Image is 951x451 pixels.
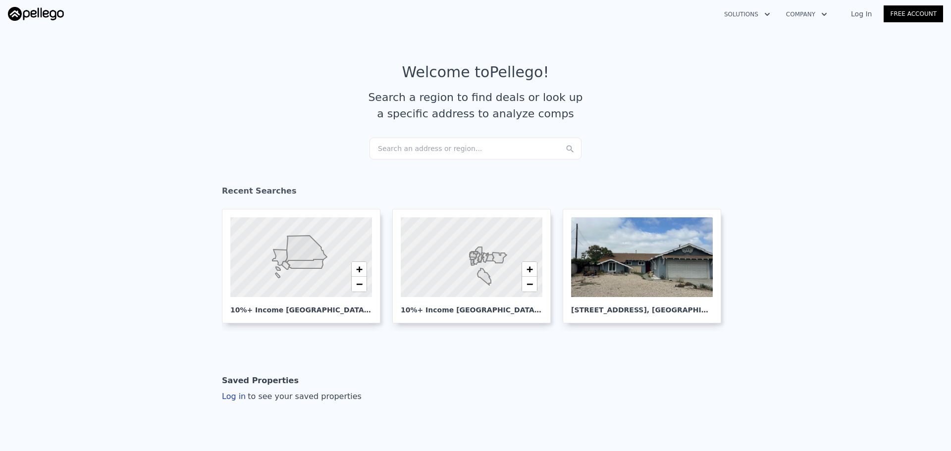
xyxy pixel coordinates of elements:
div: [STREET_ADDRESS] , [GEOGRAPHIC_DATA] [571,297,713,315]
a: 10%+ Income [GEOGRAPHIC_DATA] $100K-$700K [222,209,388,323]
span: to see your saved properties [246,392,362,401]
span: − [527,278,533,290]
a: Log In [839,9,884,19]
a: Zoom in [522,262,537,277]
img: Pellego [8,7,64,21]
div: Saved Properties [222,371,299,391]
button: Solutions [716,5,778,23]
a: Zoom out [522,277,537,292]
div: Recent Searches [222,177,729,209]
a: Zoom in [352,262,367,277]
div: Search a region to find deals or look up a specific address to analyze comps [365,89,586,122]
span: − [356,278,363,290]
a: Free Account [884,5,943,22]
a: Zoom out [352,277,367,292]
div: 10%+ Income [GEOGRAPHIC_DATA] <$1.0M [401,297,542,315]
div: Log in [222,391,362,402]
button: Company [778,5,835,23]
span: + [356,263,363,275]
a: [STREET_ADDRESS], [GEOGRAPHIC_DATA] [563,209,729,323]
div: 10%+ Income [GEOGRAPHIC_DATA] $100K-$700K [230,297,372,315]
div: Search an address or region... [370,138,581,159]
a: 10%+ Income [GEOGRAPHIC_DATA] <$1.0M [392,209,559,323]
span: + [527,263,533,275]
div: Welcome to Pellego ! [402,63,549,81]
